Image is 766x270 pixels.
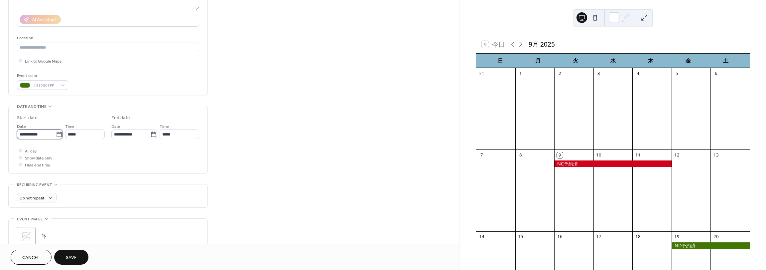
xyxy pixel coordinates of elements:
span: Time [160,123,169,130]
div: 18 [635,234,641,240]
span: Show date only [25,155,52,162]
div: 17 [596,234,602,240]
span: All day [25,148,37,155]
div: 11 [635,152,641,158]
div: 20 [713,234,719,240]
div: 日 [481,54,519,68]
div: ND予約済 [672,242,750,249]
div: 16 [557,234,563,240]
div: 月 [519,54,557,68]
div: 9 [557,152,563,158]
div: NC予約済 [554,160,672,167]
div: 金 [669,54,707,68]
div: 5 [674,70,680,76]
div: 水 [594,54,632,68]
div: 8 [518,152,524,158]
div: 14 [479,234,485,240]
span: Date [111,123,120,130]
div: 31 [479,70,485,76]
span: Date [17,123,26,130]
div: End date [111,115,130,122]
div: 2 [557,70,563,76]
span: Event image [17,216,43,223]
div: 10 [596,152,602,158]
span: Hide end time [25,162,50,169]
button: Cancel [11,250,52,265]
div: 9月 2025 [529,40,555,49]
span: #417505FF [33,82,58,89]
span: Recurring event [17,181,52,188]
div: Event color [17,72,67,79]
div: 1 [518,70,524,76]
div: Location [17,35,198,42]
span: Do not repeat [20,194,45,202]
div: 15 [518,234,524,240]
div: 7 [479,152,485,158]
div: 土 [707,54,744,68]
div: Start date [17,115,38,122]
div: 3 [596,70,602,76]
span: Cancel [22,254,40,261]
div: 19 [674,234,680,240]
span: Date and time [17,103,47,110]
span: Save [66,254,77,261]
div: 6 [713,70,719,76]
div: 12 [674,152,680,158]
div: 木 [632,54,669,68]
div: ; [17,227,36,246]
div: 13 [713,152,719,158]
button: Save [54,250,88,265]
span: Link to Google Maps [25,58,62,65]
div: 火 [557,54,594,68]
span: Time [65,123,74,130]
div: 4 [635,70,641,76]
